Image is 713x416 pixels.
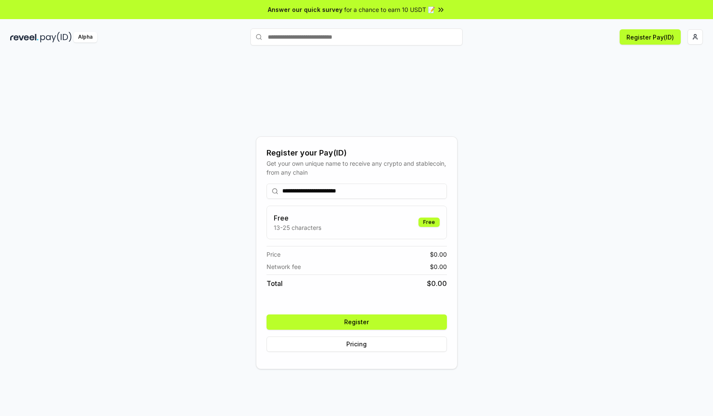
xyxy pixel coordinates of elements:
img: reveel_dark [10,32,39,42]
div: Alpha [73,32,97,42]
span: Total [267,278,283,289]
span: $ 0.00 [430,250,447,259]
span: $ 0.00 [430,262,447,271]
span: Network fee [267,262,301,271]
span: Answer our quick survey [268,5,342,14]
h3: Free [274,213,321,223]
span: Price [267,250,281,259]
div: Free [418,218,440,227]
button: Register [267,314,447,330]
button: Pricing [267,337,447,352]
span: $ 0.00 [427,278,447,289]
div: Register your Pay(ID) [267,147,447,159]
img: pay_id [40,32,72,42]
button: Register Pay(ID) [620,29,681,45]
span: for a chance to earn 10 USDT 📝 [344,5,435,14]
p: 13-25 characters [274,223,321,232]
div: Get your own unique name to receive any crypto and stablecoin, from any chain [267,159,447,177]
